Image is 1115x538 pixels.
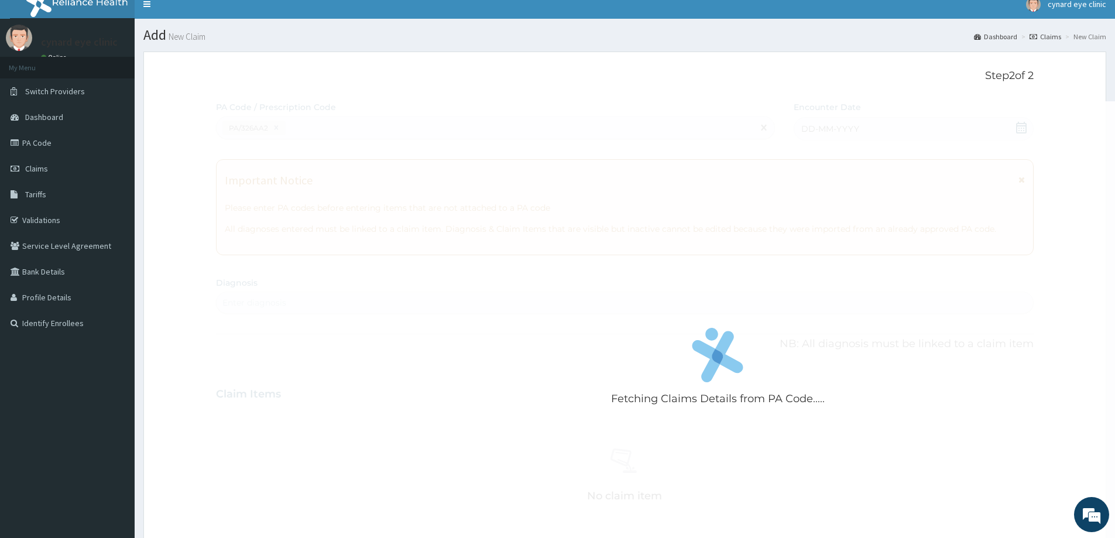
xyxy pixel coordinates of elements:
[25,163,48,174] span: Claims
[166,32,205,41] small: New Claim
[1062,32,1106,42] li: New Claim
[41,37,118,47] p: cynard eye clinic
[6,320,223,361] textarea: Type your message and hit 'Enter'
[41,53,69,61] a: Online
[68,148,162,266] span: We're online!
[1030,32,1061,42] a: Claims
[22,59,47,88] img: d_794563401_company_1708531726252_794563401
[61,66,197,81] div: Chat with us now
[25,189,46,200] span: Tariffs
[25,112,63,122] span: Dashboard
[143,28,1106,43] h1: Add
[25,86,85,97] span: Switch Providers
[6,25,32,51] img: User Image
[974,32,1017,42] a: Dashboard
[216,70,1034,83] p: Step 2 of 2
[192,6,220,34] div: Minimize live chat window
[611,392,825,407] p: Fetching Claims Details from PA Code.....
